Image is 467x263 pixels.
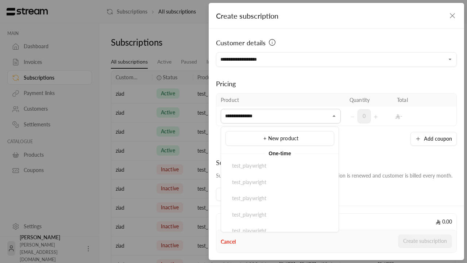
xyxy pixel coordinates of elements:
[216,11,278,20] span: Create subscription
[216,38,266,48] span: Customer details
[265,149,295,158] span: One-time
[410,132,457,146] button: Add coupon
[216,93,457,126] table: Selected Products
[216,157,452,168] div: Subscription duration
[330,112,339,121] button: Close
[216,94,345,107] th: Product
[393,107,440,126] td: -
[446,55,455,64] button: Open
[345,94,393,107] th: Quantity
[263,135,298,141] span: + New product
[221,238,236,245] button: Cancel
[216,79,457,89] div: Pricing
[393,94,440,107] th: Total
[358,109,371,123] span: 0
[436,218,452,225] span: 0.00
[216,172,452,179] div: Subscription starts on and . Subscription is renewed and customer is billed every month.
